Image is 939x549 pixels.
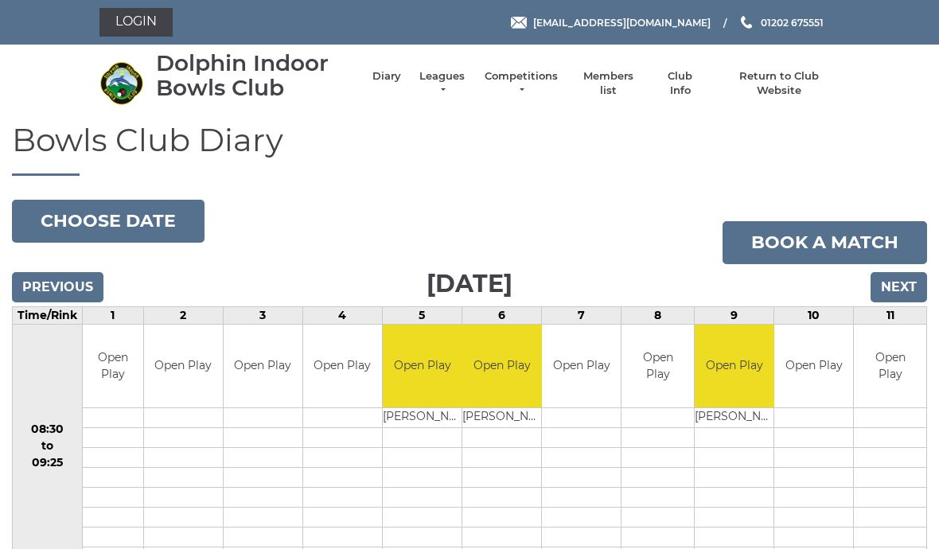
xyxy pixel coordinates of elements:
a: Competitions [483,69,559,98]
td: Open Play [621,325,694,408]
td: 11 [854,306,927,324]
a: Leagues [417,69,467,98]
td: 3 [223,306,302,324]
td: 9 [694,306,773,324]
a: Return to Club Website [719,69,840,98]
td: 10 [774,306,854,324]
td: [PERSON_NAME] [462,408,543,428]
h1: Bowls Club Diary [12,123,927,176]
td: Open Play [542,325,621,408]
td: 8 [621,306,695,324]
td: Time/Rink [13,306,83,324]
td: 2 [143,306,223,324]
a: Members list [575,69,641,98]
td: Open Play [383,325,463,408]
img: Phone us [741,16,752,29]
input: Next [871,272,927,302]
a: Login [99,8,173,37]
div: Dolphin Indoor Bowls Club [156,51,357,100]
td: Open Play [854,325,926,408]
a: Diary [372,69,401,84]
td: 1 [82,306,143,324]
td: 6 [462,306,541,324]
td: [PERSON_NAME] [695,408,775,428]
td: 4 [302,306,382,324]
img: Dolphin Indoor Bowls Club [99,61,143,105]
td: 5 [382,306,462,324]
a: Email [EMAIL_ADDRESS][DOMAIN_NAME] [511,15,711,30]
td: 7 [542,306,621,324]
td: Open Play [774,325,853,408]
button: Choose date [12,200,205,243]
span: 01202 675551 [761,16,824,28]
td: Open Play [695,325,775,408]
td: Open Play [144,325,223,408]
td: [PERSON_NAME] [383,408,463,428]
td: Open Play [83,325,143,408]
td: Open Play [303,325,382,408]
td: Open Play [224,325,302,408]
span: [EMAIL_ADDRESS][DOMAIN_NAME] [533,16,711,28]
input: Previous [12,272,103,302]
img: Email [511,17,527,29]
a: Book a match [723,221,927,264]
a: Club Info [657,69,703,98]
td: Open Play [462,325,543,408]
a: Phone us 01202 675551 [738,15,824,30]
